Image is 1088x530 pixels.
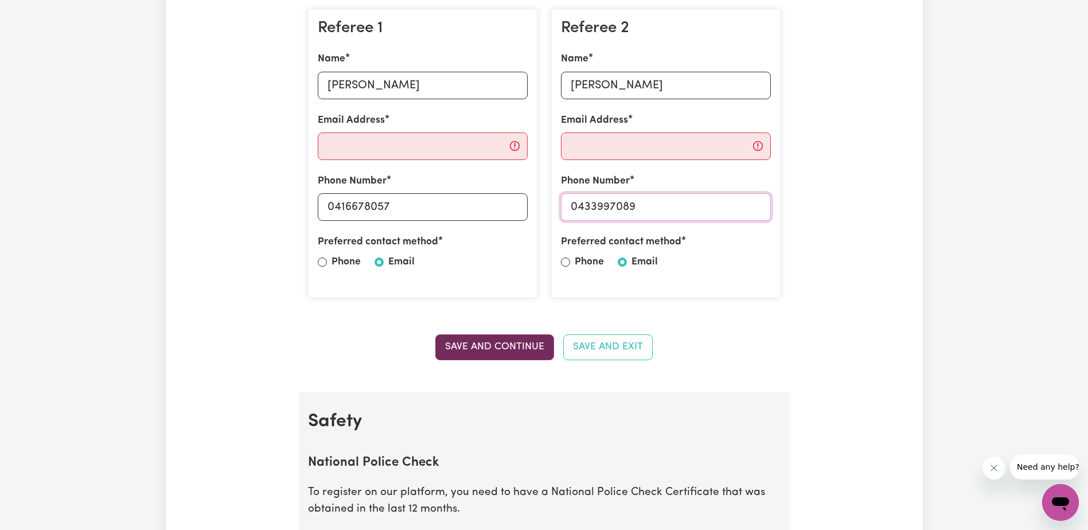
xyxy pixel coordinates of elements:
[631,255,658,270] label: Email
[332,255,361,270] label: Phone
[318,52,345,67] label: Name
[318,113,385,128] label: Email Address
[563,334,653,360] button: Save and Exit
[388,255,415,270] label: Email
[318,19,528,38] h3: Referee 1
[435,334,554,360] button: Save and Continue
[318,174,387,189] label: Phone Number
[1042,484,1079,521] iframe: Button to launch messaging window
[561,52,588,67] label: Name
[308,455,781,471] h2: National Police Check
[561,113,628,128] label: Email Address
[1010,454,1079,480] iframe: Message from company
[561,174,630,189] label: Phone Number
[308,485,781,518] p: To register on our platform, you need to have a National Police Check Certificate that was obtain...
[561,19,771,38] h3: Referee 2
[575,255,604,270] label: Phone
[318,235,438,250] label: Preferred contact method
[7,8,69,17] span: Need any help?
[561,235,681,250] label: Preferred contact method
[308,411,781,432] h2: Safety
[982,457,1005,480] iframe: Close message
